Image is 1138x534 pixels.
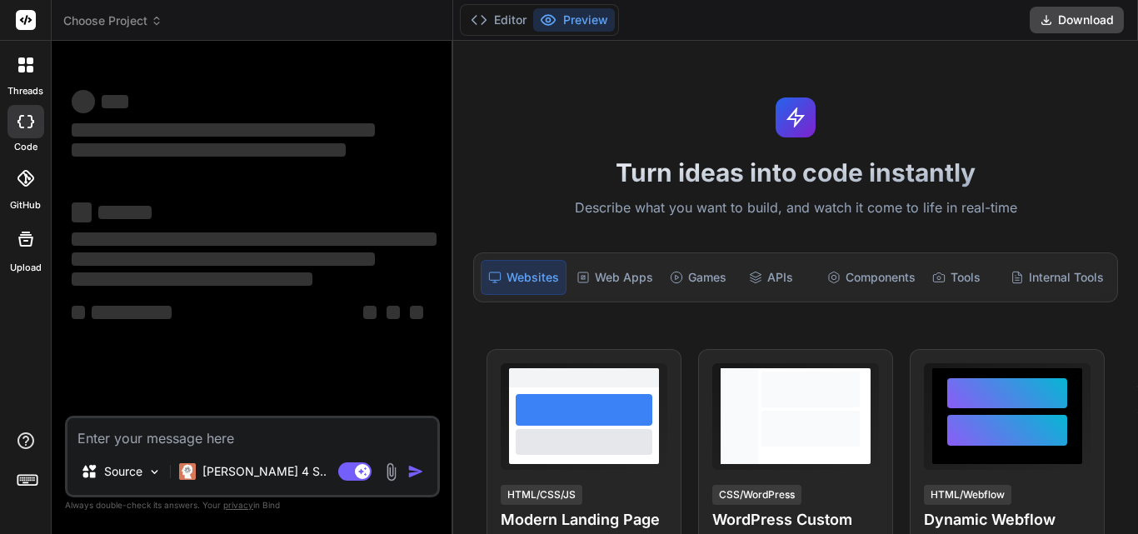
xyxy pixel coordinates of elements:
[72,90,95,113] span: ‌
[179,463,196,480] img: Claude 4 Sonnet
[481,260,567,295] div: Websites
[98,206,152,219] span: ‌
[92,306,172,319] span: ‌
[72,306,85,319] span: ‌
[501,508,667,532] h4: Modern Landing Page
[63,12,162,29] span: Choose Project
[1030,7,1124,33] button: Download
[72,252,375,266] span: ‌
[147,465,162,479] img: Pick Models
[463,197,1128,219] p: Describe what you want to build, and watch it come to life in real-time
[463,157,1128,187] h1: Turn ideas into code instantly
[533,8,615,32] button: Preview
[663,260,738,295] div: Games
[501,485,582,505] div: HTML/CSS/JS
[926,260,1001,295] div: Tools
[14,140,37,154] label: code
[72,143,346,157] span: ‌
[10,198,41,212] label: GitHub
[7,84,43,98] label: threads
[65,497,440,513] p: Always double-check its answers. Your in Bind
[821,260,922,295] div: Components
[72,202,92,222] span: ‌
[742,260,817,295] div: APIs
[72,123,375,137] span: ‌
[924,485,1011,505] div: HTML/Webflow
[1004,260,1111,295] div: Internal Tools
[363,306,377,319] span: ‌
[72,272,312,286] span: ‌
[102,95,128,108] span: ‌
[407,463,424,480] img: icon
[202,463,327,480] p: [PERSON_NAME] 4 S..
[382,462,401,482] img: attachment
[72,232,437,246] span: ‌
[387,306,400,319] span: ‌
[410,306,423,319] span: ‌
[223,500,253,510] span: privacy
[10,261,42,275] label: Upload
[104,463,142,480] p: Source
[570,260,660,295] div: Web Apps
[464,8,533,32] button: Editor
[712,485,801,505] div: CSS/WordPress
